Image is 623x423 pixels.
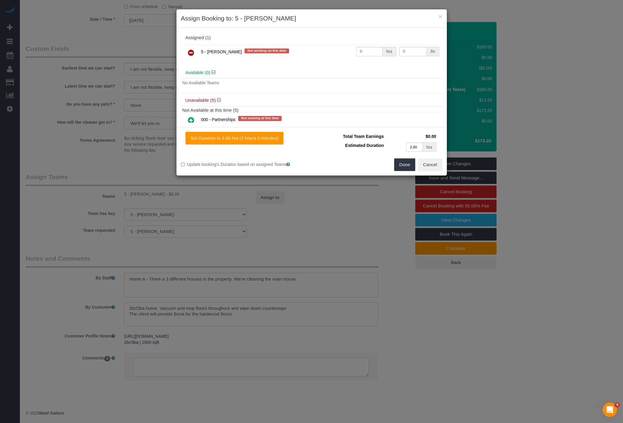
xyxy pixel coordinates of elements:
[185,132,284,145] button: Set Duration to 2.00 hrs (2 hours 0 minutes)
[181,14,442,23] h3: Assign Booking to: 5 - [PERSON_NAME]
[385,132,438,141] td: $0.00
[181,161,307,167] label: Update booking's Duration based on assigned Teams
[383,47,396,56] div: hrs
[181,163,185,166] input: Update booking's Duration based on assigned Teams
[423,142,436,152] div: hrs
[345,143,384,148] span: Estimated Duration
[603,403,617,417] iframe: Intercom live chat
[185,70,438,75] h4: Available (0)
[201,49,242,54] span: 5 - [PERSON_NAME]
[245,48,289,53] span: Not working on this date
[185,98,438,103] h4: Unavailable (5)
[182,108,441,113] h4: Not Available at this time (5)
[182,80,219,85] span: No Available Teams
[185,35,438,40] div: Assigned (1)
[427,47,439,56] div: /hr
[238,116,282,121] span: Not working at this time
[316,132,385,141] td: Total Team Earnings
[438,13,442,20] button: ×
[394,158,415,171] button: Done
[201,117,235,122] span: 000 - Partnerships
[615,403,620,407] span: 9
[418,158,442,171] button: Cancel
